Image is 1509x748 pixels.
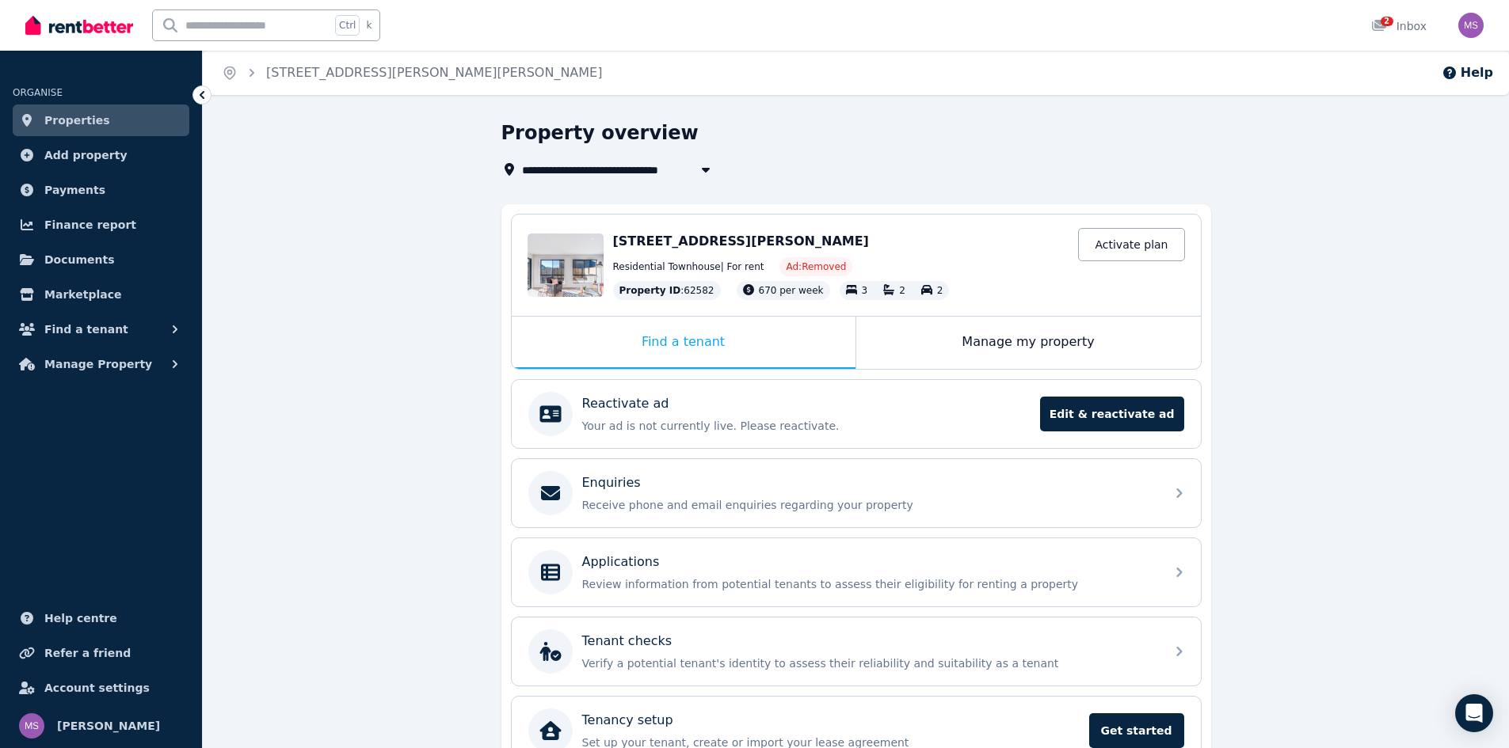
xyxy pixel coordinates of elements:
[44,644,131,663] span: Refer a friend
[862,285,868,296] span: 3
[19,713,44,739] img: Mohammad Sharif Khan
[13,139,189,171] a: Add property
[13,87,63,98] span: ORGANISE
[44,678,150,697] span: Account settings
[13,348,189,380] button: Manage Property
[937,285,943,296] span: 2
[1442,63,1493,82] button: Help
[512,380,1201,448] a: Reactivate adYour ad is not currently live. Please reactivate.Edit & reactivate ad
[13,104,189,136] a: Properties
[266,65,602,80] a: [STREET_ADDRESS][PERSON_NAME][PERSON_NAME]
[13,637,189,669] a: Refer a friend
[899,285,905,296] span: 2
[512,459,1201,527] a: EnquiriesReceive phone and email enquiries regarding your property
[13,602,189,634] a: Help centre
[582,655,1156,671] p: Verify a potential tenant's identity to assess their reliability and suitability as a tenant
[619,284,681,297] span: Property ID
[613,281,721,300] div: : 62582
[1371,18,1427,34] div: Inbox
[582,711,673,730] p: Tenancy setup
[44,320,128,339] span: Find a tenant
[1381,17,1393,26] span: 2
[13,244,189,275] a: Documents
[13,313,189,345] button: Find a tenant
[582,473,641,492] p: Enquiries
[613,234,869,249] span: [STREET_ADDRESS][PERSON_NAME]
[613,260,764,273] span: Residential Townhouse | For rent
[1040,397,1184,431] span: Edit & reactivate ad
[44,111,110,130] span: Properties
[1455,694,1493,732] div: Open Intercom Messenger
[512,538,1201,606] a: ApplicationsReview information from potential tenants to assess their eligibility for renting a p...
[203,51,621,95] nav: Breadcrumb
[57,716,160,735] span: [PERSON_NAME]
[335,15,360,36] span: Ctrl
[13,209,189,241] a: Finance report
[501,120,699,146] h1: Property overview
[1089,713,1184,748] span: Get started
[44,180,105,199] span: Payments
[786,260,846,273] span: Ad: Removed
[512,317,855,369] div: Find a tenant
[582,394,669,413] p: Reactivate ad
[1078,228,1184,261] a: Activate plan
[44,285,121,304] span: Marketplace
[44,609,117,628] span: Help centre
[1458,13,1484,38] img: Mohammad Sharif Khan
[44,146,128,165] span: Add property
[44,250,115,269] span: Documents
[582,576,1156,592] p: Review information from potential tenants to assess their eligibility for renting a property
[512,617,1201,685] a: Tenant checksVerify a potential tenant's identity to assess their reliability and suitability as ...
[13,174,189,206] a: Payments
[44,215,136,234] span: Finance report
[366,19,372,32] span: k
[582,632,673,651] p: Tenant checks
[44,355,152,374] span: Manage Property
[25,13,133,37] img: RentBetter
[856,317,1201,369] div: Manage my property
[582,552,660,571] p: Applications
[13,279,189,310] a: Marketplace
[759,285,824,296] span: 670 per week
[582,418,1031,434] p: Your ad is not currently live. Please reactivate.
[582,497,1156,513] p: Receive phone and email enquiries regarding your property
[13,672,189,704] a: Account settings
